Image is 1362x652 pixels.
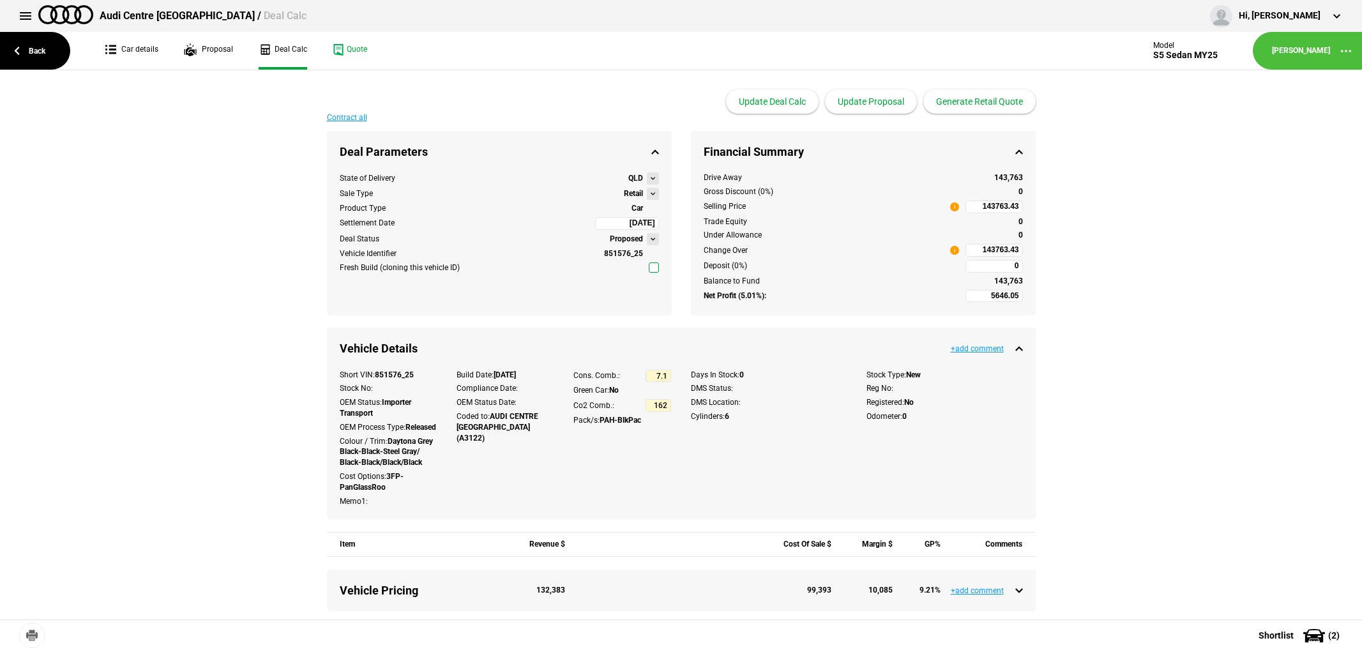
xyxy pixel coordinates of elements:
div: Memo1: [340,496,437,507]
div: Sale Type [340,188,373,199]
input: 143763.43 [965,244,1023,257]
span: ( 2 ) [1328,631,1340,640]
div: Under Allowance [704,230,959,241]
div: DMS Status: [691,383,847,394]
input: 5646.05 [965,290,1023,303]
div: Financial Summary [691,131,1036,172]
div: Selling Price [704,201,746,212]
div: Audi Centre [GEOGRAPHIC_DATA] / [100,9,306,23]
strong: Car [632,204,643,213]
input: 0 [965,260,1023,273]
div: Trade Equity [704,216,959,227]
strong: Released [405,423,436,432]
div: Gross Discount (0%) [704,186,959,197]
div: Short VIN: [340,370,437,381]
div: Compliance Date: [457,383,554,394]
a: Quote [333,32,367,70]
strong: 6 [725,412,729,421]
a: Deal Calc [259,32,307,70]
div: Balance to Fund [704,276,959,287]
div: Cons. Comb.: [573,370,620,381]
div: Registered: [866,397,1023,408]
div: Deposit (0%) [704,261,959,271]
strong: 0 [902,412,907,421]
div: Stock No: [340,383,437,394]
a: [PERSON_NAME] [1272,45,1330,56]
div: Cylinders: [691,411,847,422]
a: Proposal [184,32,233,70]
button: Update Deal Calc [726,89,819,114]
div: Deal Status [340,234,379,245]
strong: QLD [628,173,643,184]
div: Build Date: [457,370,554,381]
div: Colour / Trim: [340,436,437,468]
div: DMS Location: [691,397,847,408]
div: OEM Status: [340,397,437,419]
div: Co2 Comb.: [573,400,614,411]
span: i [950,246,959,255]
div: GP% [907,533,941,556]
strong: Retail [624,188,643,199]
strong: Daytona Grey Black-Black-Steel Gray/ Black-Black/Black/Black [340,437,433,467]
strong: New [906,370,921,379]
button: Contract all [327,114,367,121]
strong: [DATE] [494,370,516,379]
strong: 0 [1018,231,1023,239]
div: 9.21 % [907,585,941,596]
strong: 0 [1018,187,1023,196]
strong: No [904,398,914,407]
span: Shortlist [1259,631,1294,640]
strong: Net Profit (5.01%): [704,291,766,301]
div: Hi, [PERSON_NAME] [1239,10,1320,22]
div: Fresh Build (cloning this vehicle ID) [340,262,460,273]
div: OEM Process Type: [340,422,437,433]
div: Coded to: [457,411,554,443]
button: ... [1330,35,1362,67]
strong: 0 [1018,217,1023,226]
div: S5 Sedan MY25 [1153,50,1218,61]
div: Margin $ [845,533,893,556]
div: Cost Of Sale $ [776,533,831,556]
strong: 99,393 [807,586,831,595]
div: Vehicle Pricing [340,582,504,598]
div: Drive Away [704,172,959,183]
div: Reg No: [866,383,1023,394]
strong: 143,763 [994,173,1023,182]
strong: 143,763 [994,277,1023,285]
button: +add comment [951,345,1004,353]
div: Vehicle Details [327,328,1036,369]
strong: 3FP-PanGlassRoo [340,472,404,492]
strong: 10,085 [868,586,893,595]
a: Car details [105,32,158,70]
strong: Importer Transport [340,398,411,418]
div: OEM Status Date: [457,397,554,408]
div: Stock Type: [866,370,1023,381]
div: Product Type [340,203,386,214]
button: Update Proposal [825,89,917,114]
button: +add comment [951,587,1004,595]
div: Cost Options: [340,471,437,493]
strong: 132,383 [536,586,565,595]
span: Deal Calc [264,10,306,22]
button: Shortlist(2) [1239,619,1362,651]
div: Odometer: [866,411,1023,422]
div: Days In Stock: [691,370,847,381]
div: Deal Parameters [327,131,672,172]
div: Model [1153,41,1218,50]
strong: AUDI CENTRE [GEOGRAPHIC_DATA] (A3122) [457,412,538,443]
input: 162 [646,399,671,412]
input: 7.1 [646,370,671,383]
div: Comments [954,533,1022,556]
div: Pack/s: [573,415,671,426]
div: State of Delivery [340,173,395,184]
img: audi.png [38,5,93,24]
div: Revenue $ [517,533,565,556]
input: 143763.43 [965,201,1023,213]
strong: No [609,386,619,395]
strong: PAH-BlkPac [600,416,641,425]
div: Green Car: [573,385,671,396]
strong: 851576_25 [375,370,414,379]
strong: 0 [739,370,744,379]
strong: Proposed [610,234,643,245]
